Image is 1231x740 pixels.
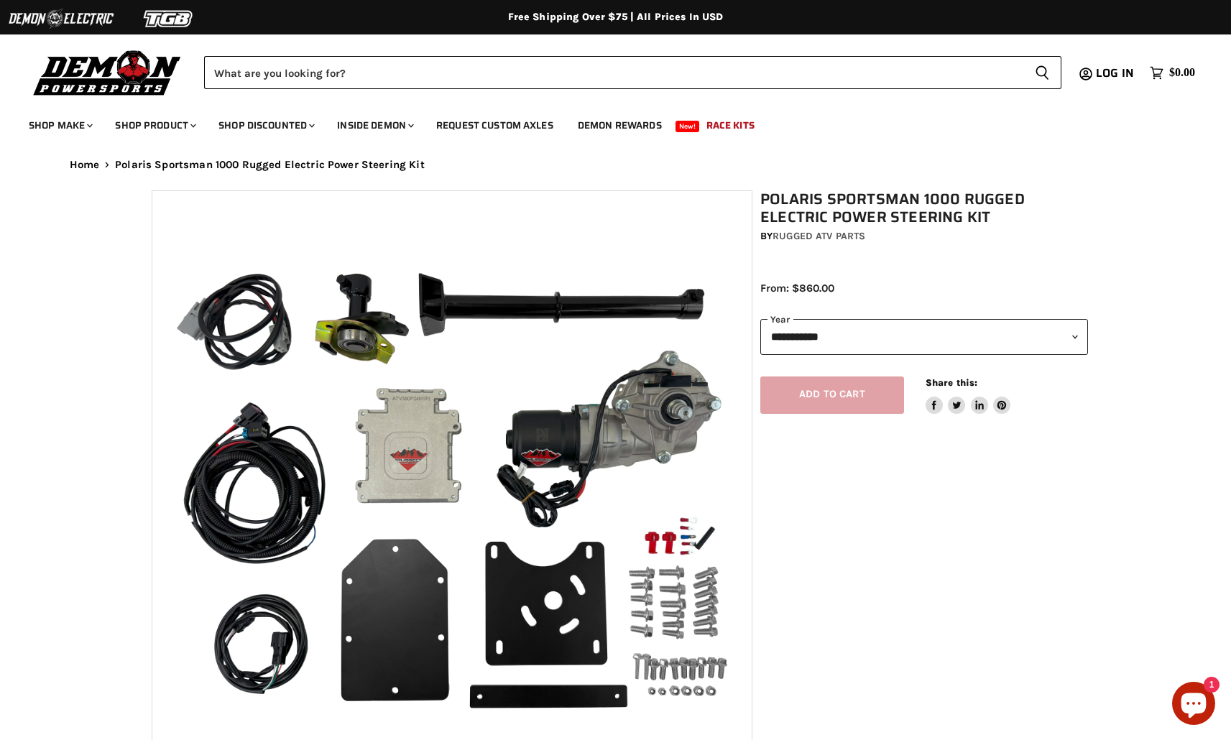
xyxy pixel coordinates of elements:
[18,105,1191,140] ul: Main menu
[41,159,1191,171] nav: Breadcrumbs
[1089,67,1143,80] a: Log in
[326,111,423,140] a: Inside Demon
[204,56,1061,89] form: Product
[115,5,223,32] img: TGB Logo 2
[773,230,865,242] a: Rugged ATV Parts
[1169,66,1195,80] span: $0.00
[41,11,1191,24] div: Free Shipping Over $75 | All Prices In USD
[204,56,1023,89] input: Search
[926,376,1011,415] aside: Share this:
[760,190,1088,226] h1: Polaris Sportsman 1000 Rugged Electric Power Steering Kit
[70,159,100,171] a: Home
[567,111,673,140] a: Demon Rewards
[676,121,700,132] span: New!
[1143,63,1202,83] a: $0.00
[18,111,101,140] a: Shop Make
[208,111,323,140] a: Shop Discounted
[760,282,834,295] span: From: $860.00
[926,377,977,388] span: Share this:
[29,47,186,98] img: Demon Powersports
[760,319,1088,354] select: year
[1096,64,1134,82] span: Log in
[425,111,564,140] a: Request Custom Axles
[760,228,1088,244] div: by
[1168,682,1220,729] inbox-online-store-chat: Shopify online store chat
[7,5,115,32] img: Demon Electric Logo 2
[115,159,425,171] span: Polaris Sportsman 1000 Rugged Electric Power Steering Kit
[696,111,765,140] a: Race Kits
[1023,56,1061,89] button: Search
[104,111,205,140] a: Shop Product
